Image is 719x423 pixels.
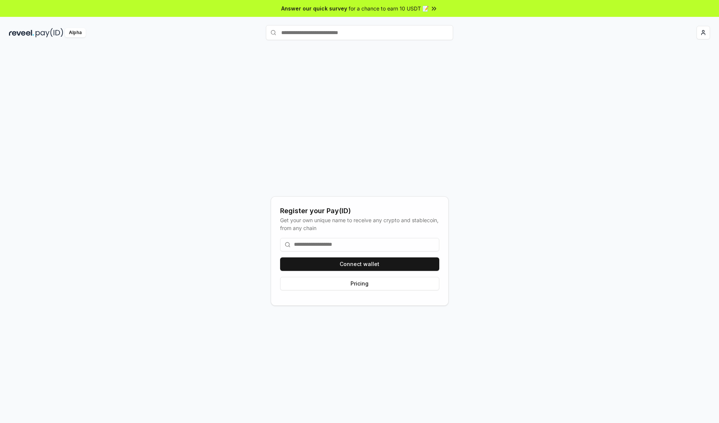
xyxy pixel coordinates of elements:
div: Alpha [65,28,86,37]
img: reveel_dark [9,28,34,37]
button: Pricing [280,277,439,290]
span: Answer our quick survey [281,4,347,12]
img: pay_id [36,28,63,37]
span: for a chance to earn 10 USDT 📝 [349,4,429,12]
div: Register your Pay(ID) [280,206,439,216]
div: Get your own unique name to receive any crypto and stablecoin, from any chain [280,216,439,232]
button: Connect wallet [280,257,439,271]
